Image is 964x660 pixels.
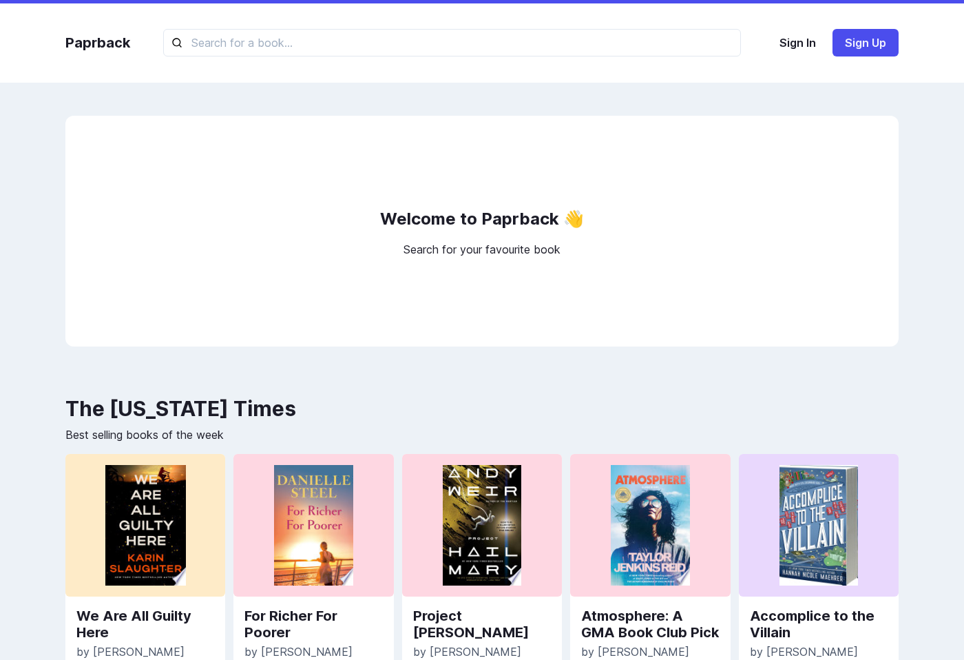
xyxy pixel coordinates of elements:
img: Woman paying for a purchase [779,465,858,586]
button: Sign Up [832,29,899,56]
span: [PERSON_NAME] [766,645,858,659]
span: [PERSON_NAME] [93,645,185,659]
span: [PERSON_NAME] [261,645,353,659]
img: Woman paying for a purchase [611,465,690,586]
h2: The [US_STATE] Times [65,396,899,421]
span: [PERSON_NAME] [430,645,521,659]
a: We Are All Guilty Here [76,608,214,641]
a: Project [PERSON_NAME] [413,608,551,641]
p: Search for your favourite book [404,241,560,258]
input: Search for a book... [163,29,741,56]
p: by [750,643,888,660]
img: Woman paying for a purchase [443,465,521,586]
p: Best selling books of the week [65,426,899,443]
a: Accomplice to the Villain [750,608,888,641]
a: For Richer For Poorer [244,608,382,641]
h2: Welcome to Paprback 👋 [380,205,584,233]
img: Woman paying for a purchase [105,465,186,586]
button: Sign In [768,29,827,56]
p: by [76,643,214,660]
p: by [413,643,551,660]
p: by [581,643,719,660]
a: Paprback [65,32,130,53]
img: Woman paying for a purchase [274,465,353,586]
a: Atmosphere: A GMA Book Club Pick [581,608,719,641]
p: by [244,643,382,660]
span: [PERSON_NAME] [598,645,689,659]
